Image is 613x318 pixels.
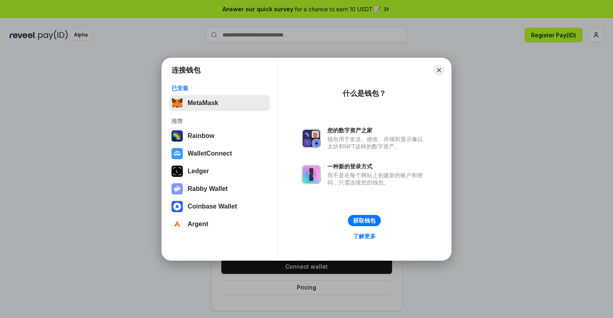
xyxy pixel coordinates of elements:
img: svg+xml,%3Csvg%20xmlns%3D%22http%3A%2F%2Fwww.w3.org%2F2000%2Fsvg%22%20fill%3D%22none%22%20viewBox... [302,165,321,184]
div: 您的数字资产之家 [327,127,427,134]
button: Rabby Wallet [169,181,270,197]
img: svg+xml,%3Csvg%20width%3D%2228%22%20height%3D%2228%22%20viewBox%3D%220%200%2028%2028%22%20fill%3D... [172,148,183,159]
div: 钱包用于发送、接收、存储和显示像以太坊和NFT这样的数字资产。 [327,136,427,150]
div: 而不是在每个网站上创建新的账户和密码，只需连接您的钱包。 [327,172,427,186]
div: 了解更多 [353,233,376,240]
img: svg+xml,%3Csvg%20xmlns%3D%22http%3A%2F%2Fwww.w3.org%2F2000%2Fsvg%22%20fill%3D%22none%22%20viewBox... [172,183,183,194]
button: MetaMask [169,95,270,111]
div: MetaMask [188,99,218,107]
div: 什么是钱包？ [343,89,386,98]
button: Argent [169,216,270,232]
div: WalletConnect [188,150,232,157]
img: svg+xml,%3Csvg%20width%3D%2228%22%20height%3D%2228%22%20viewBox%3D%220%200%2028%2028%22%20fill%3D... [172,219,183,230]
div: Argent [188,221,208,228]
div: 推荐 [172,117,268,125]
button: WalletConnect [169,146,270,162]
div: Ledger [188,168,209,175]
img: svg+xml,%3Csvg%20xmlns%3D%22http%3A%2F%2Fwww.w3.org%2F2000%2Fsvg%22%20width%3D%2228%22%20height%3... [172,166,183,177]
h1: 连接钱包 [172,65,200,75]
div: Coinbase Wallet [188,203,237,210]
div: Rabby Wallet [188,185,228,192]
img: svg+xml,%3Csvg%20width%3D%22120%22%20height%3D%22120%22%20viewBox%3D%220%200%20120%20120%22%20fil... [172,130,183,142]
img: svg+xml,%3Csvg%20xmlns%3D%22http%3A%2F%2Fwww.w3.org%2F2000%2Fsvg%22%20fill%3D%22none%22%20viewBox... [302,129,321,148]
button: Ledger [169,163,270,179]
button: 获取钱包 [348,215,381,226]
div: 一种新的登录方式 [327,163,427,170]
button: Close [433,65,445,76]
div: 已安装 [172,85,268,92]
a: 了解更多 [348,231,380,241]
div: Rainbow [188,132,215,140]
div: 获取钱包 [353,217,376,224]
img: svg+xml,%3Csvg%20fill%3D%22none%22%20height%3D%2233%22%20viewBox%3D%220%200%2035%2033%22%20width%... [172,97,183,109]
button: Rainbow [169,128,270,144]
img: svg+xml,%3Csvg%20width%3D%2228%22%20height%3D%2228%22%20viewBox%3D%220%200%2028%2028%22%20fill%3D... [172,201,183,212]
button: Coinbase Wallet [169,198,270,215]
